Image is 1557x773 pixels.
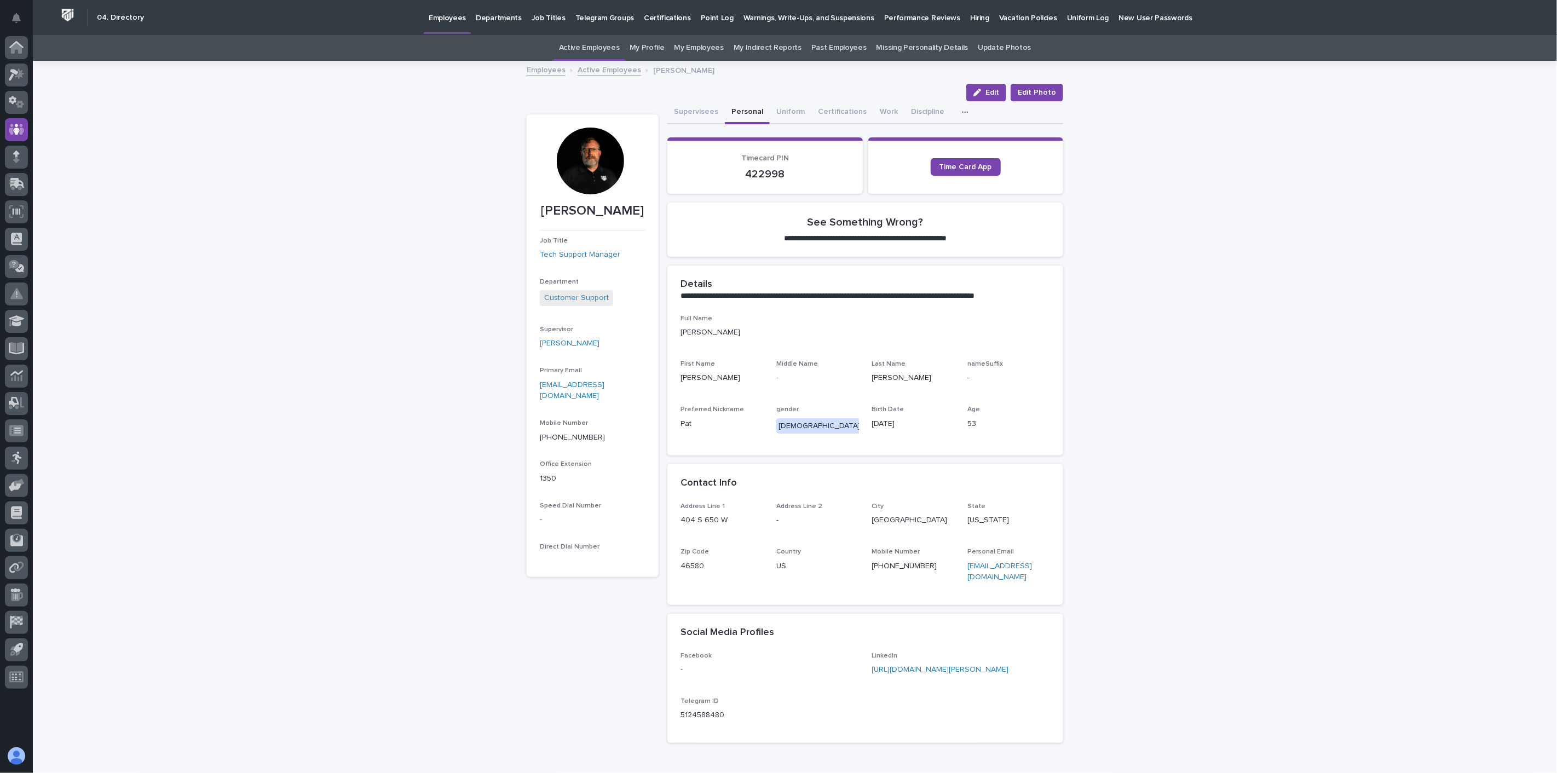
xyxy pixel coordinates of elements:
[872,418,955,430] p: [DATE]
[5,7,28,30] button: Notifications
[540,503,601,509] span: Speed Dial Number
[540,514,645,526] p: -
[967,515,1050,526] p: [US_STATE]
[57,5,78,25] img: Workspace Logo
[876,35,968,61] a: Missing Personality Details
[674,35,724,61] a: My Employees
[540,434,605,441] a: [PHONE_NUMBER]
[630,35,665,61] a: My Profile
[967,372,1050,384] p: -
[931,158,1001,176] a: Time Card App
[544,292,609,304] a: Customer Support
[967,503,985,510] span: State
[653,64,714,76] p: [PERSON_NAME]
[985,89,999,96] span: Edit
[872,562,937,570] a: [PHONE_NUMBER]
[681,549,709,555] span: Zip Code
[681,327,1050,338] p: [PERSON_NAME]
[681,698,719,705] span: Telegram ID
[540,203,645,219] p: [PERSON_NAME]
[904,101,951,124] button: Discipline
[681,709,859,721] p: 5124588480
[681,515,763,526] p: 404 S 650 W
[540,338,599,349] a: [PERSON_NAME]
[681,418,763,430] p: Pat
[811,101,873,124] button: Certifications
[872,653,898,659] span: LinkedIn
[540,326,573,333] span: Supervisor
[681,477,737,489] h2: Contact Info
[776,372,859,384] p: -
[776,361,818,367] span: Middle Name
[681,664,859,676] p: -
[527,63,566,76] a: Employees
[770,101,811,124] button: Uniform
[14,13,28,31] div: Notifications
[540,238,568,244] span: Job Title
[681,561,763,572] p: 46580
[540,420,588,426] span: Mobile Number
[559,35,620,61] a: Active Employees
[967,549,1014,555] span: Personal Email
[872,503,884,510] span: City
[776,406,799,413] span: gender
[776,549,801,555] span: Country
[1011,84,1063,101] button: Edit Photo
[872,666,1009,673] a: [URL][DOMAIN_NAME][PERSON_NAME]
[872,549,920,555] span: Mobile Number
[808,216,924,229] h2: See Something Wrong?
[540,279,579,285] span: Department
[873,101,904,124] button: Work
[872,406,904,413] span: Birth Date
[741,154,789,162] span: Timecard PIN
[776,515,859,526] p: -
[681,627,774,639] h2: Social Media Profiles
[966,84,1006,101] button: Edit
[734,35,801,61] a: My Indirect Reports
[681,503,725,510] span: Address Line 1
[667,101,725,124] button: Supervisees
[967,562,1032,581] a: [EMAIL_ADDRESS][DOMAIN_NAME]
[681,168,850,181] p: 422998
[540,249,620,261] a: Tech Support Manager
[939,163,992,171] span: Time Card App
[681,372,763,384] p: [PERSON_NAME]
[540,544,599,550] span: Direct Dial Number
[776,418,862,434] div: [DEMOGRAPHIC_DATA]
[1018,87,1056,98] span: Edit Photo
[681,406,744,413] span: Preferred Nickname
[681,653,712,659] span: Facebook
[978,35,1031,61] a: Update Photos
[681,279,712,291] h2: Details
[776,503,822,510] span: Address Line 2
[967,361,1003,367] span: nameSuffix
[872,361,906,367] span: Last Name
[725,101,770,124] button: Personal
[540,367,582,374] span: Primary Email
[811,35,867,61] a: Past Employees
[967,418,1050,430] p: 53
[578,63,641,76] a: Active Employees
[97,13,144,22] h2: 04. Directory
[540,461,592,468] span: Office Extension
[872,515,955,526] p: [GEOGRAPHIC_DATA]
[540,473,645,484] p: 1350
[776,561,859,572] p: US
[681,315,712,322] span: Full Name
[5,745,28,768] button: users-avatar
[681,361,715,367] span: First Name
[540,381,604,400] a: [EMAIL_ADDRESS][DOMAIN_NAME]
[872,372,955,384] p: [PERSON_NAME]
[967,406,980,413] span: Age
